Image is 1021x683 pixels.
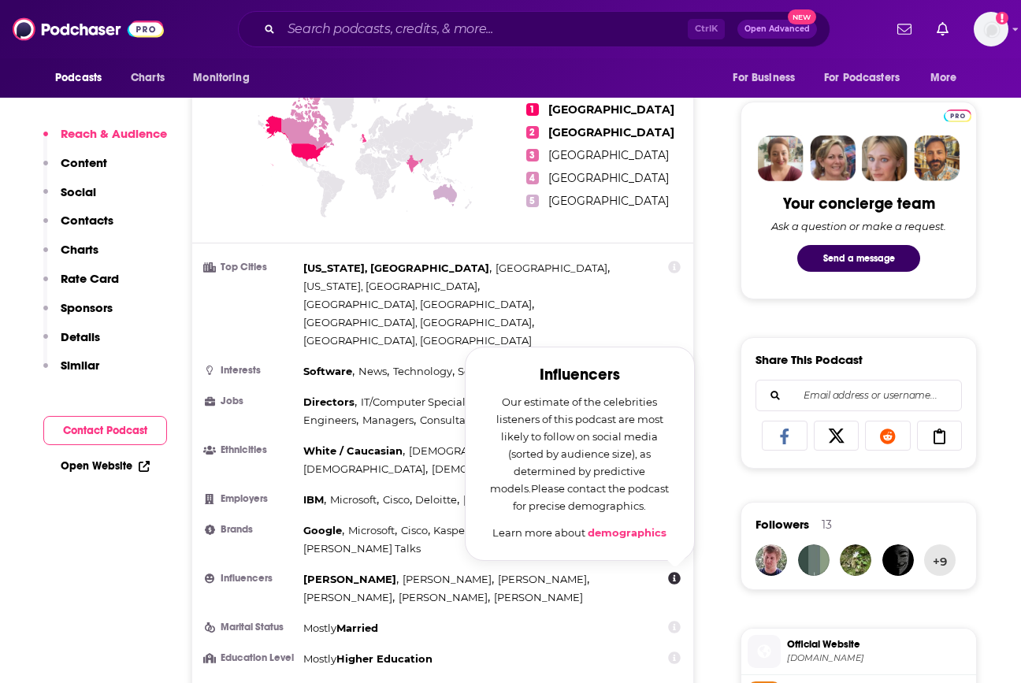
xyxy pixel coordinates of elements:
span: , [303,570,399,588]
span: , [348,522,397,540]
a: Show notifications dropdown [891,16,918,43]
span: [PERSON_NAME] [463,493,552,506]
span: Deloitte [415,493,457,506]
span: Software [303,365,352,377]
span: [DEMOGRAPHIC_DATA] [432,462,554,475]
span: , [303,295,534,314]
p: Social [61,184,96,199]
span: , [303,522,344,540]
span: [GEOGRAPHIC_DATA] [548,171,669,185]
span: , [303,277,480,295]
span: , [458,362,502,380]
span: Directors [303,395,355,408]
span: IBM [303,493,324,506]
a: Baltach [840,544,871,576]
a: Share on Reddit [865,421,911,451]
a: Pro website [944,107,971,122]
p: Similar [61,358,99,373]
span: , [409,442,533,460]
p: Sponsors [61,300,113,315]
h3: Marital Status [205,622,297,633]
img: Podchaser Pro [944,110,971,122]
span: 3 [526,149,539,161]
span: More [930,67,957,89]
span: Higher Education [336,652,433,665]
span: 4 [526,172,539,184]
div: Search followers [756,380,962,411]
span: White / Caucasian [303,444,403,457]
h3: Employers [205,494,297,504]
h3: Share This Podcast [756,352,863,367]
img: Jon Profile [914,135,960,181]
div: Ask a question or make a request. [771,220,946,232]
span: Consultants [420,414,481,426]
span: , [303,314,534,332]
button: Charts [43,242,98,271]
span: Open Advanced [744,25,810,33]
span: New [788,9,816,24]
button: open menu [44,63,122,93]
h3: Jobs [205,396,297,406]
span: , [498,570,589,588]
span: Charts [131,67,165,89]
span: Monitoring [193,67,249,89]
span: [GEOGRAPHIC_DATA] [548,148,669,162]
h2: Influencers [485,366,675,384]
span: , [303,588,395,607]
span: [GEOGRAPHIC_DATA] [496,262,607,274]
span: Ctrl K [688,19,725,39]
button: open menu [722,63,815,93]
span: [GEOGRAPHIC_DATA], [GEOGRAPHIC_DATA] [303,316,532,329]
span: Mostly [303,652,336,665]
span: Technology [393,365,452,377]
button: Similar [43,358,99,387]
span: , [362,411,416,429]
span: , [433,522,488,540]
a: Charts [121,63,174,93]
span: thecyberwire.com [787,652,970,664]
span: , [303,362,355,380]
span: Logged in as BrunswickDigital [974,12,1008,46]
div: Your concierge team [783,194,935,213]
span: , [303,411,358,429]
svg: Add a profile image [996,12,1008,24]
span: [GEOGRAPHIC_DATA], [GEOGRAPHIC_DATA] [303,334,532,347]
span: IT/Computer Specialists [361,395,482,408]
span: 5 [526,195,539,207]
span: , [401,522,430,540]
p: Charts [61,242,98,257]
span: , [303,442,405,460]
span: [GEOGRAPHIC_DATA] [548,194,669,208]
span: [GEOGRAPHIC_DATA], [GEOGRAPHIC_DATA] [303,298,532,310]
h3: Education Level [205,653,297,663]
p: Contacts [61,213,113,228]
h3: Ethnicities [205,445,297,455]
button: open menu [814,63,923,93]
div: Search podcasts, credits, & more... [238,11,830,47]
button: Social [43,184,96,213]
span: , [303,393,357,411]
a: Show notifications dropdown [930,16,955,43]
img: kevinisom9000 [882,544,914,576]
button: Reach & Audience [43,126,167,155]
p: Rate Card [61,271,119,286]
img: User Profile [974,12,1008,46]
span: Podcasts [55,67,102,89]
span: , [463,491,555,509]
p: Reach & Audience [61,126,167,141]
span: Managers [362,414,414,426]
button: open menu [919,63,977,93]
span: Cisco [383,493,410,506]
button: Contact Podcast [43,416,167,445]
span: [DEMOGRAPHIC_DATA] [409,444,531,457]
span: Security [458,365,499,377]
a: demographics [588,526,666,539]
span: Married [336,622,378,634]
span: , [403,570,494,588]
img: Podchaser - Follow, Share and Rate Podcasts [13,14,164,44]
span: , [415,491,459,509]
p: Learn more about [485,524,675,541]
span: Google [303,524,342,536]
